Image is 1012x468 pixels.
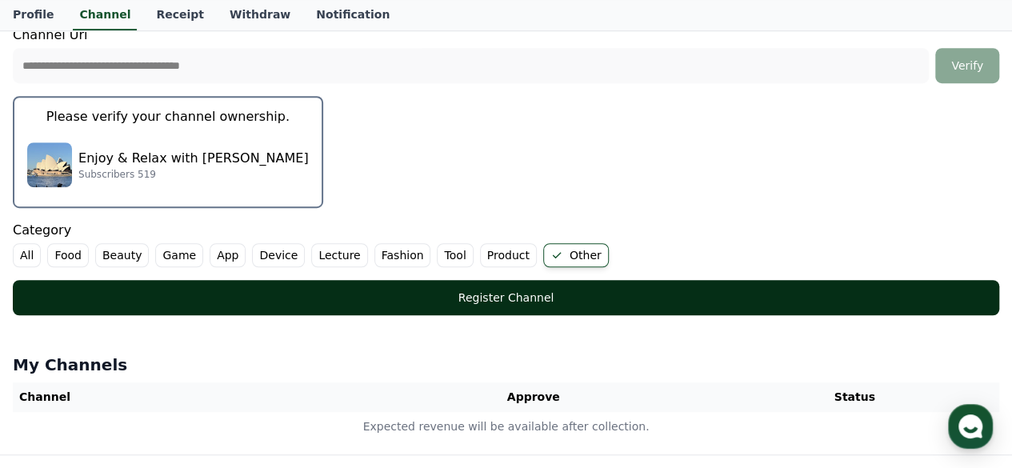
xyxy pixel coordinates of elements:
label: Lecture [311,243,367,267]
label: Other [543,243,609,267]
span: Home [41,359,69,372]
span: Back on [DATE] 6:30 AM [101,280,231,293]
a: Settings [206,335,307,375]
span: Start a chat [108,246,187,262]
a: CRewardHello, we are CReward.Please leave your questions. [19,163,293,226]
label: Food [47,243,89,267]
span: Settings [237,359,276,372]
b: Channel Talk [158,319,222,330]
h4: My Channels [13,354,999,376]
div: Channel Url [13,26,999,83]
th: Channel [13,382,357,412]
div: CReward [59,170,293,184]
img: Enjoy & Relax with Lana [27,142,72,187]
button: Verify [935,48,999,83]
a: Powered byChannel Talk [91,318,221,331]
th: Approve [357,382,710,412]
label: Product [480,243,537,267]
button: See business hours [168,126,293,146]
div: Please leave your questions. [59,200,261,216]
div: Register Channel [45,290,967,306]
label: Fashion [374,243,431,267]
label: Device [252,243,305,267]
label: Beauty [95,243,149,267]
p: Enjoy & Relax with [PERSON_NAME] [78,149,309,168]
label: Tool [437,243,473,267]
a: Home [5,335,106,375]
button: Please verify your channel ownership. Enjoy & Relax with Lana Enjoy & Relax with [PERSON_NAME] Su... [13,96,323,208]
p: Subscribers 519 [78,168,309,181]
label: All [13,243,41,267]
h1: CReward [19,120,113,146]
div: Verify [942,58,993,74]
div: Hello, we are CReward. [59,184,261,200]
a: Start a chat [22,235,290,274]
span: See business hours [174,129,275,143]
div: Category [13,221,999,267]
td: Expected revenue will be available after collection. [13,412,999,442]
label: Game [155,243,203,267]
a: Messages [106,335,206,375]
button: Register Channel [13,280,999,315]
th: Status [710,382,999,412]
label: App [210,243,246,267]
span: Messages [133,360,180,373]
span: Powered by [107,319,221,330]
p: Please verify your channel ownership. [46,107,290,126]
